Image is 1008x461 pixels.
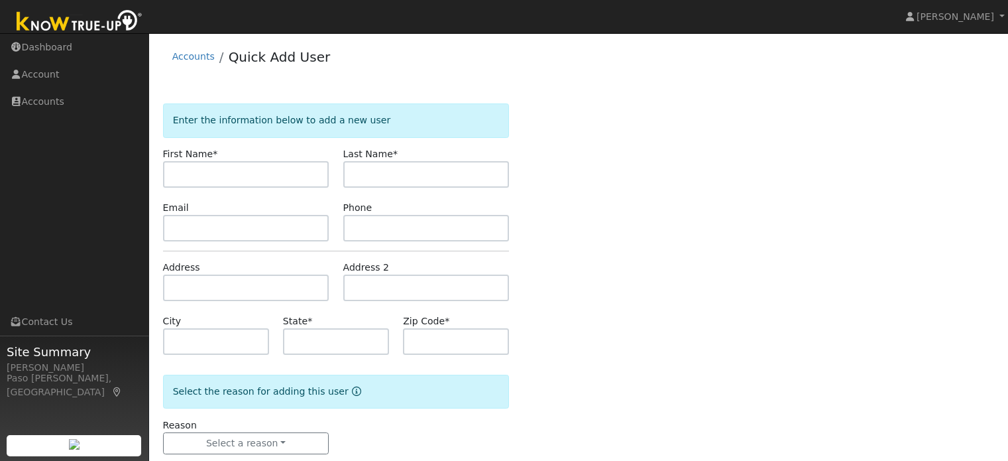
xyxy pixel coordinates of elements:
[393,149,398,159] span: Required
[10,7,149,37] img: Know True-Up
[163,419,197,432] label: Reason
[343,261,390,275] label: Address 2
[343,201,372,215] label: Phone
[349,386,361,397] a: Reason for new user
[283,314,312,328] label: State
[308,316,312,326] span: Required
[172,51,215,62] a: Accounts
[917,11,994,22] span: [PERSON_NAME]
[445,316,449,326] span: Required
[7,371,142,399] div: Paso [PERSON_NAME], [GEOGRAPHIC_DATA]
[163,314,182,328] label: City
[7,343,142,361] span: Site Summary
[163,432,329,455] button: Select a reason
[163,261,200,275] label: Address
[163,147,218,161] label: First Name
[163,201,189,215] label: Email
[213,149,217,159] span: Required
[111,387,123,397] a: Map
[403,314,449,328] label: Zip Code
[229,49,331,65] a: Quick Add User
[7,361,142,375] div: [PERSON_NAME]
[163,375,510,409] div: Select the reason for adding this user
[163,103,510,137] div: Enter the information below to add a new user
[343,147,398,161] label: Last Name
[69,439,80,450] img: retrieve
